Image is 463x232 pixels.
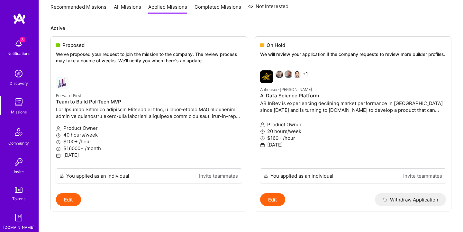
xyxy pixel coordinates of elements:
[12,37,25,50] img: bell
[12,211,25,224] img: guide book
[56,126,61,131] i: icon Applicant
[260,51,446,58] p: We will review your application if the company requests to review more builder profiles.
[50,4,106,14] a: Recommended Missions
[3,224,34,231] div: [DOMAIN_NAME]
[260,143,265,147] i: icon Calendar
[56,125,242,131] p: Product Owner
[11,124,26,140] img: Community
[276,70,283,78] img: Eduardo Luttner
[12,195,25,202] div: Tokens
[403,173,442,179] a: Invite teammates
[260,70,273,83] img: Anheuser-Busch company logo
[56,147,61,151] i: icon MoneyGray
[260,129,265,134] i: icon Clock
[8,140,29,147] div: Community
[260,136,265,141] i: icon MoneyGray
[260,128,446,135] p: 20 hours/week
[12,156,25,168] img: Invite
[260,87,312,92] small: Anheuser-[PERSON_NAME]
[248,3,288,14] a: Not Interested
[56,51,242,64] p: We've proposed your request to join the mission to the company. The review process may take a cou...
[7,50,30,57] div: Notifications
[56,193,81,206] button: Edit
[56,152,242,158] p: [DATE]
[56,99,242,105] h4: Team to Build PoliTech MVP
[270,173,333,179] div: You applied as an individual
[255,65,451,169] a: Anheuser-Busch company logoEduardo LuttnerTheodore Van RooyRob Shapiro+1Anheuser-[PERSON_NAME]AI ...
[375,193,446,206] button: Withdraw Application
[50,25,451,31] p: Active
[56,131,242,138] p: 40 hours/week
[260,122,265,127] i: icon Applicant
[62,42,85,49] span: Proposed
[260,93,446,99] h4: AI Data Science Platform
[294,70,301,78] img: Rob Shapiro
[56,106,242,120] p: Lor Ipsumdo Sitam co adipiscin Elitsedd ei t Inc, u labor-etdolo MAG aliquaenim admin ve quisnost...
[114,4,141,14] a: All Missions
[11,109,27,115] div: Missions
[56,138,242,145] p: $100+ /hour
[260,135,446,141] p: $160+ /hour
[260,121,446,128] p: Product Owner
[195,4,241,14] a: Completed Missions
[260,141,446,148] p: [DATE]
[56,140,61,145] i: icon MoneyGray
[267,42,285,49] span: On Hold
[12,96,25,109] img: teamwork
[285,70,292,78] img: Theodore Van Rooy
[10,80,28,87] div: Discovery
[260,193,285,206] button: Edit
[56,145,242,152] p: $16000+ /month
[13,13,26,24] img: logo
[56,133,61,138] i: icon Clock
[260,100,446,113] p: AB InBev is experiencing declining market performance in [GEOGRAPHIC_DATA] since [DATE] and is tu...
[260,70,308,83] div: +1
[56,153,61,158] i: icon Calendar
[51,71,247,168] a: Forward First company logoForward FirstTeam to Build PoliTech MVPLor Ipsumdo Sitam co adipiscin E...
[148,4,187,14] a: Applied Missions
[15,187,23,193] img: tokens
[56,76,69,89] img: Forward First company logo
[66,173,129,179] div: You applied as an individual
[14,168,24,175] div: Invite
[20,37,25,42] span: 3
[12,67,25,80] img: discovery
[199,173,238,179] a: Invite teammates
[56,93,82,98] small: Forward First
